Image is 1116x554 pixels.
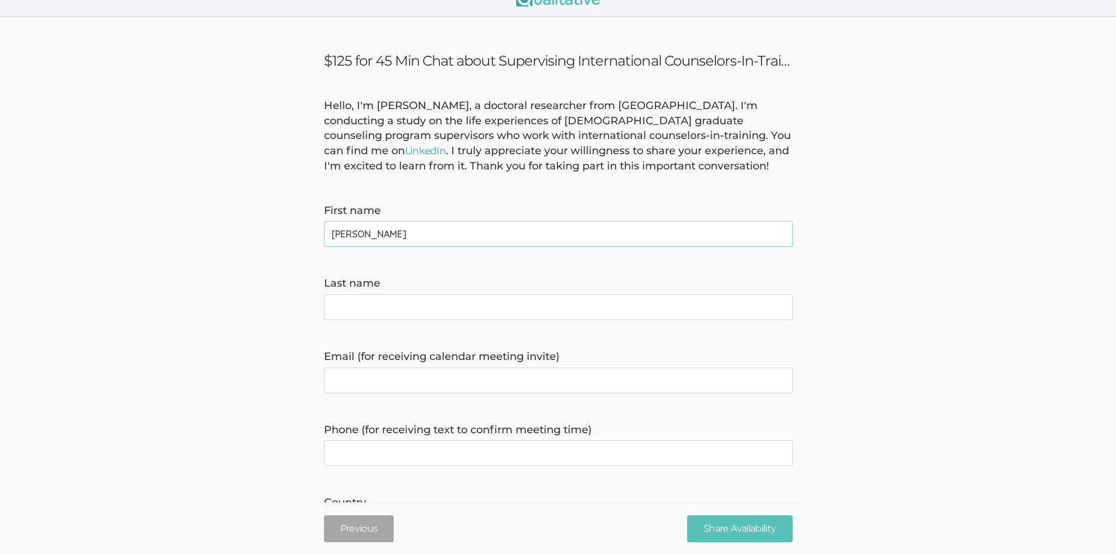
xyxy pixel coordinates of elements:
[405,145,446,157] a: LinkedIn
[324,52,793,69] h3: $125 for 45 Min Chat about Supervising International Counselors-In-Training
[324,349,793,365] label: Email (for receiving calendar meeting invite)
[324,276,793,291] label: Last name
[324,423,793,438] label: Phone (for receiving text to confirm meeting time)
[324,495,793,511] label: Country
[324,203,793,219] label: First name
[315,98,801,174] div: Hello, I'm [PERSON_NAME], a doctoral researcher from [GEOGRAPHIC_DATA]. I'm conducting a study on...
[687,515,792,542] input: Share Availability
[324,515,394,542] button: Previous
